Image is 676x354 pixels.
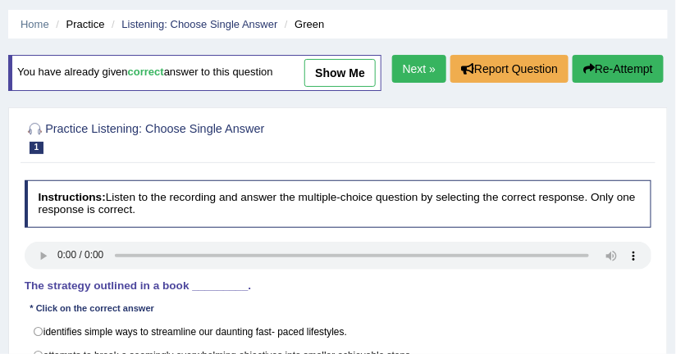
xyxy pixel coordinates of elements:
button: Re-Attempt [573,55,664,83]
h2: Practice Listening: Choose Single Answer [25,120,413,154]
div: * Click on the correct answer [25,302,160,316]
span: 1 [30,142,44,154]
a: show me [304,59,376,87]
div: You have already given answer to this question [8,55,381,91]
b: correct [128,66,164,79]
label: identifies simple ways to streamline our daunting fast- paced lifestyles. [25,320,652,344]
li: Green [281,16,324,32]
h4: Listen to the recording and answer the multiple-choice question by selecting the correct response... [25,180,652,227]
li: Practice [52,16,104,32]
a: Listening: Choose Single Answer [121,18,277,30]
a: Next » [392,55,446,83]
a: Home [21,18,49,30]
h4: The strategy outlined in a book _________. [25,280,652,293]
b: Instructions: [38,191,105,203]
button: Report Question [450,55,569,83]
